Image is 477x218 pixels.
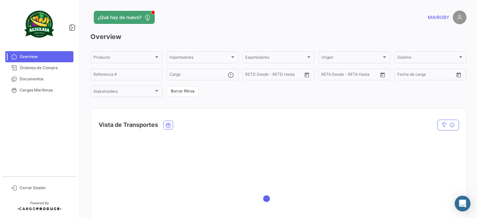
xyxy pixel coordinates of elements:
h4: Vista de Transportes [99,120,158,129]
img: agzulasa-logo.png [23,8,56,41]
img: placeholder-user.png [453,10,467,24]
input: Desde [245,73,257,78]
span: Producto [93,56,154,61]
button: Open calendar [302,70,312,80]
button: Borrar filtros [167,86,199,97]
button: Open calendar [454,70,464,80]
a: Documentos [5,73,73,85]
div: Abrir Intercom Messenger [455,196,470,211]
span: Stakeholders [93,90,154,95]
span: Overview [20,54,71,60]
span: Órdenes de Compra [20,65,71,71]
input: Hasta [414,73,441,78]
span: MAIROBY [428,14,449,21]
span: Cargas Marítimas [20,87,71,93]
button: Ocean [164,121,173,129]
span: Cerrar Sesión [20,185,71,191]
input: Hasta [262,73,288,78]
a: Cargas Marítimas [5,85,73,96]
span: Destino [397,56,458,61]
span: Exportadores [245,56,306,61]
span: ¿Qué hay de nuevo? [98,14,142,21]
input: Hasta [338,73,365,78]
a: Órdenes de Compra [5,62,73,73]
span: Importadores [169,56,230,61]
h3: Overview [90,32,467,41]
button: ¿Qué hay de nuevo? [94,11,155,24]
input: Desde [321,73,333,78]
span: Origen [321,56,382,61]
span: Documentos [20,76,71,82]
input: Desde [397,73,409,78]
button: Open calendar [378,70,388,80]
a: Overview [5,51,73,62]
